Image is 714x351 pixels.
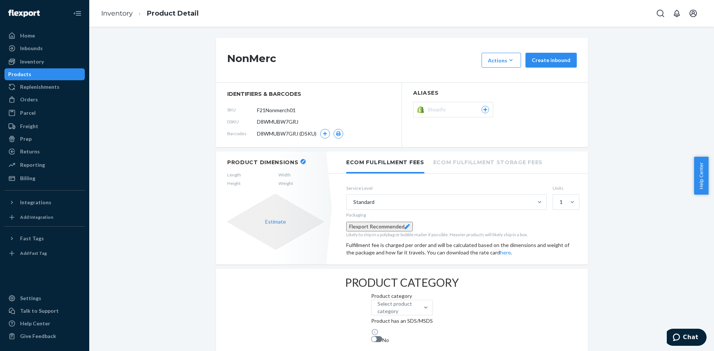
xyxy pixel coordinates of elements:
[4,196,85,208] button: Integrations
[413,102,493,117] button: Shopify
[20,123,38,130] div: Freight
[667,329,707,347] iframe: Opens a widget where you can chat to one of our agents
[8,71,31,78] div: Products
[4,120,85,132] a: Freight
[686,6,701,21] button: Open account menu
[382,337,389,343] span: No
[346,152,424,173] li: Ecom Fulfillment Fees
[4,68,85,80] a: Products
[4,305,85,317] button: Talk to Support
[20,32,35,39] div: Home
[4,133,85,145] a: Prep
[20,199,51,206] div: Integrations
[20,295,41,302] div: Settings
[227,53,478,68] h1: NonMerc
[4,42,85,54] a: Inbounds
[95,3,205,25] ol: breadcrumbs
[553,185,577,191] label: Units
[500,249,511,256] a: here
[4,318,85,329] a: Help Center
[20,58,44,65] div: Inventory
[4,81,85,93] a: Replenishments
[8,10,40,17] img: Flexport logo
[346,231,577,238] p: Likely to ship in a polybag or bubble mailer if possible. Heavier products will likely ship in a ...
[560,198,563,206] div: 1
[371,317,433,325] p: Product has an SDS/MSDS
[346,222,413,231] button: Flexport Recommended
[20,83,59,91] div: Replenishments
[227,130,257,137] span: Barcodes
[265,218,286,225] button: Estimate
[20,307,59,315] div: Talk to Support
[371,292,433,300] p: Product category
[20,175,35,182] div: Billing
[694,157,708,195] button: Help Center
[279,180,293,186] span: Weight
[20,161,45,169] div: Reporting
[4,330,85,342] button: Give Feedback
[669,6,684,21] button: Open notifications
[346,212,577,218] p: Packaging
[488,56,515,64] div: Actions
[428,106,449,113] span: Shopify
[433,152,543,172] li: Ecom Fulfillment Storage Fees
[227,159,299,166] h2: Product Dimensions
[346,241,577,256] div: Fulfillment fee is charged per order and will be calculated based on the dimensions and weight of...
[4,146,85,157] a: Returns
[4,56,85,68] a: Inventory
[4,292,85,304] a: Settings
[227,90,390,98] span: identifiers & barcodes
[353,198,353,206] input: Standard
[279,172,293,178] span: Width
[482,53,521,68] button: Actions
[345,276,459,289] h2: PRODUCT CATEGORY
[257,130,316,137] span: D8WMUBW7GRJ (DSKU)
[4,233,85,244] button: Fast Tags
[4,172,85,184] a: Billing
[20,250,47,256] div: Add Fast Tag
[20,214,53,220] div: Add Integration
[20,332,56,340] div: Give Feedback
[20,109,36,117] div: Parcel
[70,6,85,21] button: Close Navigation
[4,211,85,223] a: Add Integration
[525,53,577,68] button: Create inbound
[377,300,419,315] div: Select product category
[20,148,40,155] div: Returns
[4,107,85,119] a: Parcel
[227,118,257,125] span: DSKU
[257,118,298,126] span: D8WMUBW7GRJ
[147,9,199,17] a: Product Detail
[227,180,241,186] span: Height
[653,6,668,21] button: Open Search Box
[413,90,577,96] h2: Aliases
[20,320,50,327] div: Help Center
[101,9,133,17] a: Inventory
[20,135,32,143] div: Prep
[4,94,85,105] a: Orders
[353,198,374,206] div: Standard
[20,96,38,103] div: Orders
[227,172,241,178] span: Length
[227,107,257,113] span: SKU
[346,185,547,191] label: Service Level
[4,247,85,259] a: Add Fast Tag
[20,235,44,242] div: Fast Tags
[4,30,85,42] a: Home
[4,159,85,171] a: Reporting
[20,45,43,52] div: Inbounds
